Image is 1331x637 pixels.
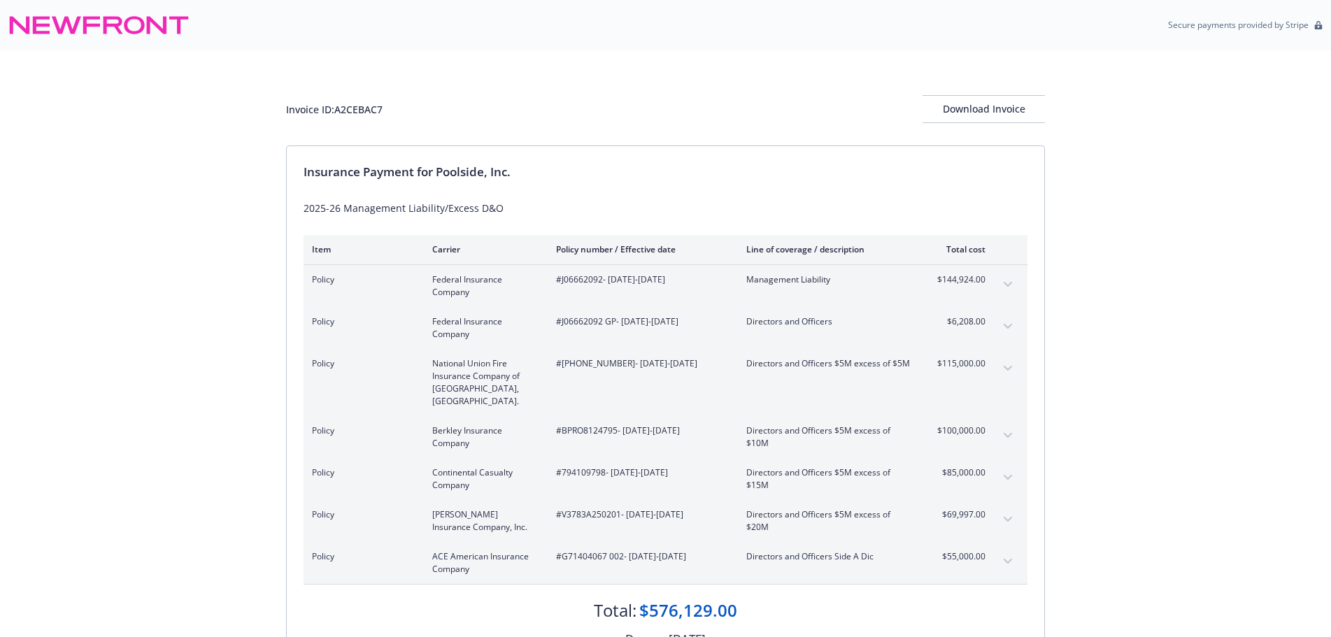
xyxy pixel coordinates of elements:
div: PolicyNational Union Fire Insurance Company of [GEOGRAPHIC_DATA], [GEOGRAPHIC_DATA].#[PHONE_NUMBE... [304,349,1027,416]
span: Directors and Officers [746,315,911,328]
div: Total cost [933,243,985,255]
span: Policy [312,550,410,563]
span: [PERSON_NAME] Insurance Company, Inc. [432,508,534,534]
span: Directors and Officers $5M excess of $15M [746,466,911,492]
span: ACE American Insurance Company [432,550,534,575]
div: Invoice ID: A2CEBAC7 [286,102,383,117]
span: National Union Fire Insurance Company of [GEOGRAPHIC_DATA], [GEOGRAPHIC_DATA]. [432,357,534,408]
span: Berkley Insurance Company [432,424,534,450]
span: Federal Insurance Company [432,315,534,341]
span: #794109798 - [DATE]-[DATE] [556,466,724,479]
span: Policy [312,508,410,521]
div: Line of coverage / description [746,243,911,255]
div: Download Invoice [923,96,1045,122]
span: Directors and Officers $5M excess of $10M [746,424,911,450]
span: $144,924.00 [933,273,985,286]
div: $576,129.00 [639,599,737,622]
div: PolicyFederal Insurance Company#J06662092- [DATE]-[DATE]Management Liability$144,924.00expand con... [304,265,1027,307]
div: PolicyBerkley Insurance Company#BPRO8124795- [DATE]-[DATE]Directors and Officers $5M excess of $1... [304,416,1027,458]
button: expand content [997,357,1019,380]
span: Policy [312,424,410,437]
span: Directors and Officers Side A Dic [746,550,911,563]
span: #J06662092 GP - [DATE]-[DATE] [556,315,724,328]
span: Management Liability [746,273,911,286]
span: Directors and Officers $5M excess of $20M [746,508,911,534]
span: Continental Casualty Company [432,466,534,492]
span: Policy [312,273,410,286]
span: Directors and Officers $5M excess of $5M [746,357,911,370]
div: Carrier [432,243,534,255]
span: Policy [312,315,410,328]
button: expand content [997,508,1019,531]
button: expand content [997,424,1019,447]
span: #G71404067 002 - [DATE]-[DATE] [556,550,724,563]
span: Policy [312,466,410,479]
div: Item [312,243,410,255]
span: $6,208.00 [933,315,985,328]
button: expand content [997,550,1019,573]
span: $55,000.00 [933,550,985,563]
div: Total: [594,599,636,622]
p: Secure payments provided by Stripe [1168,19,1309,31]
div: Policy[PERSON_NAME] Insurance Company, Inc.#V3783A250201- [DATE]-[DATE]Directors and Officers $5M... [304,500,1027,542]
span: Federal Insurance Company [432,273,534,299]
button: expand content [997,315,1019,338]
span: #[PHONE_NUMBER] - [DATE]-[DATE] [556,357,724,370]
span: $85,000.00 [933,466,985,479]
div: Policy number / Effective date [556,243,724,255]
span: #V3783A250201 - [DATE]-[DATE] [556,508,724,521]
span: #J06662092 - [DATE]-[DATE] [556,273,724,286]
div: PolicyFederal Insurance Company#J06662092 GP- [DATE]-[DATE]Directors and Officers$6,208.00expand ... [304,307,1027,349]
span: $100,000.00 [933,424,985,437]
span: #BPRO8124795 - [DATE]-[DATE] [556,424,724,437]
div: 2025-26 Management Liability/Excess D&O [304,201,1027,215]
div: PolicyContinental Casualty Company#794109798- [DATE]-[DATE]Directors and Officers $5M excess of $... [304,458,1027,500]
button: expand content [997,466,1019,489]
button: expand content [997,273,1019,296]
span: Policy [312,357,410,370]
button: Download Invoice [923,95,1045,123]
span: $115,000.00 [933,357,985,370]
span: $69,997.00 [933,508,985,521]
div: Insurance Payment for Poolside, Inc. [304,163,1027,181]
div: PolicyACE American Insurance Company#G71404067 002- [DATE]-[DATE]Directors and Officers Side A Di... [304,542,1027,584]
